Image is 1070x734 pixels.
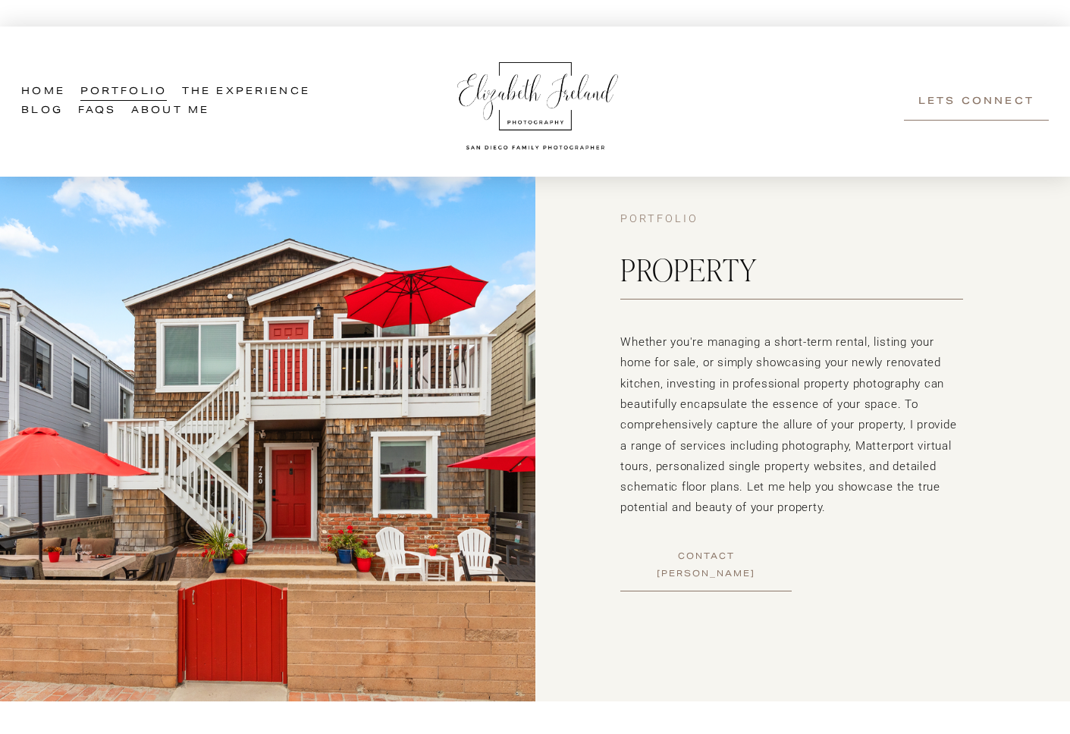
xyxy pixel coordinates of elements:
h4: Portfolio [620,212,963,227]
a: Blog [21,102,63,121]
a: Portfolio [80,83,167,102]
p: Whether you're managing a short-term rental, listing your home for sale, or simply showcasing you... [620,332,963,519]
a: About Me [131,102,209,121]
a: folder dropdown [182,83,310,102]
a: Home [21,83,65,102]
span: The Experience [182,83,310,101]
img: Elizabeth Ireland Photography San Diego Family Photographer [449,48,623,155]
a: Lets Connect [904,83,1049,121]
a: Contact [PERSON_NAME] [620,541,792,591]
h2: Property [620,251,963,288]
a: FAQs [78,102,117,121]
